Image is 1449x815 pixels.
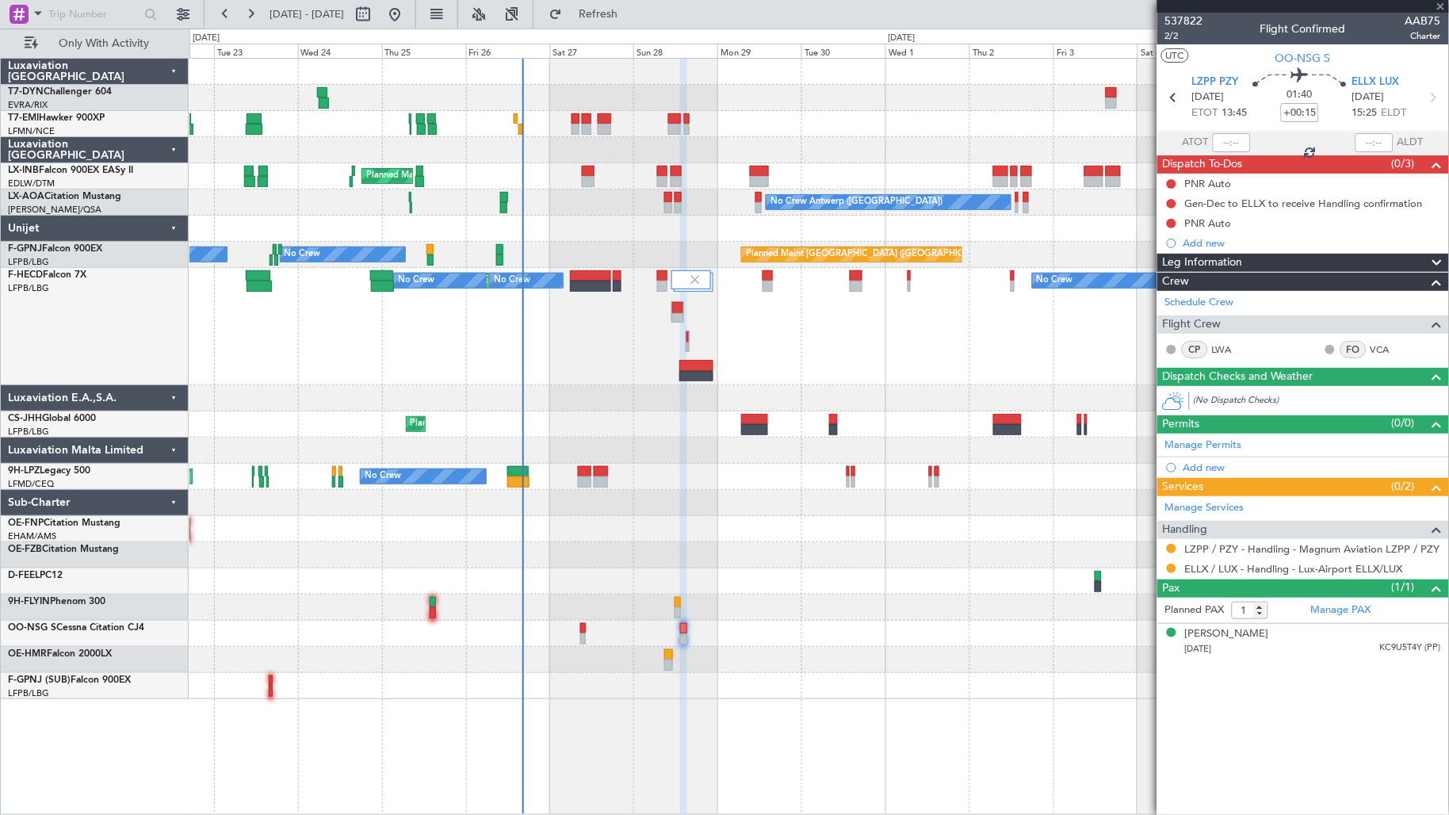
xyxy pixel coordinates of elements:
a: LZPP / PZY - Handling - Magnum Aviation LZPP / PZY [1185,542,1440,556]
div: No Crew [1037,269,1073,293]
span: F-GPNJ (SUB) [8,675,71,685]
div: No Crew Antwerp ([GEOGRAPHIC_DATA]) [770,190,942,214]
span: LZPP PZY [1192,75,1239,90]
a: 9H-FLYINPhenom 300 [8,597,105,606]
a: OE-HMRFalcon 2000LX [8,649,112,659]
a: D-FEELPC12 [8,571,63,580]
a: LFPB/LBG [8,687,49,699]
a: LX-INBFalcon 900EX EASy II [8,166,133,175]
a: T7-EMIHawker 900XP [8,113,105,123]
a: EDLW/DTM [8,178,55,189]
span: Pax [1163,580,1180,598]
span: LX-INB [8,166,39,175]
div: Planned Maint [GEOGRAPHIC_DATA] ([GEOGRAPHIC_DATA]) [746,243,996,266]
span: OE-FNP [8,518,44,528]
span: ETOT [1192,105,1218,121]
a: LFPB/LBG [8,426,49,438]
a: [PERSON_NAME]/QSA [8,204,101,216]
span: [DATE] - [DATE] [270,7,344,21]
span: Dispatch Checks and Weather [1163,368,1313,386]
span: LX-AOA [8,192,44,201]
a: Manage Services [1165,500,1244,516]
a: 9H-LPZLegacy 500 [8,466,90,476]
span: Crew [1163,273,1190,291]
div: Tue 30 [801,44,885,58]
span: F-HECD [8,270,43,280]
span: ALDT [1397,135,1424,151]
span: Handling [1163,521,1208,539]
span: (1/1) [1392,579,1415,595]
a: Manage Permits [1165,438,1242,453]
div: Planned Maint [GEOGRAPHIC_DATA] ([GEOGRAPHIC_DATA]) [366,164,616,188]
div: FO [1340,341,1367,358]
span: KC9U5T4Y (PP) [1380,641,1441,655]
span: AAB75 [1405,13,1441,29]
a: LFMD/CEQ [8,478,54,490]
span: ATOT [1183,135,1209,151]
a: VCA [1371,342,1406,357]
div: [PERSON_NAME] [1185,626,1269,642]
span: (0/2) [1392,478,1415,495]
span: T7-EMI [8,113,39,123]
span: Permits [1163,415,1200,434]
div: Wed 1 [885,44,969,58]
button: Refresh [541,2,637,27]
div: Fri 26 [466,44,550,58]
div: Add new [1183,236,1441,250]
a: OE-FZBCitation Mustang [8,545,119,554]
span: 9H-FLYIN [8,597,50,606]
span: 13:45 [1222,105,1248,121]
a: Manage PAX [1311,603,1371,618]
div: Sat 27 [550,44,634,58]
span: 01:40 [1287,87,1313,103]
span: 2/2 [1165,29,1203,43]
a: LX-AOACitation Mustang [8,192,121,201]
a: LWA [1212,342,1248,357]
span: F-GPNJ [8,244,42,254]
button: UTC [1161,48,1189,63]
span: ELLX LUX [1352,75,1400,90]
a: ELLX / LUX - Handling - Lux-Airport ELLX/LUX [1185,562,1403,576]
span: Refresh [565,9,632,20]
div: Tue 23 [214,44,298,58]
span: 537822 [1165,13,1203,29]
div: Planned Maint [GEOGRAPHIC_DATA] ([GEOGRAPHIC_DATA]) [411,412,660,436]
div: No Crew [365,465,401,488]
span: Services [1163,478,1204,496]
div: No Crew [494,269,530,293]
span: [DATE] [1192,90,1225,105]
label: Planned PAX [1165,603,1225,618]
a: EHAM/AMS [8,530,56,542]
span: OO-NSG S [1275,50,1331,67]
span: Flight Crew [1163,316,1222,334]
div: No Crew [398,269,434,293]
span: (0/0) [1392,415,1415,431]
span: Only With Activity [41,38,167,49]
span: T7-DYN [8,87,44,97]
span: Charter [1405,29,1441,43]
a: OO-NSG SCessna Citation CJ4 [8,623,144,633]
a: OE-FNPCitation Mustang [8,518,120,528]
span: D-FEEL [8,571,40,580]
a: F-GPNJ (SUB)Falcon 900EX [8,675,131,685]
button: Only With Activity [17,31,172,56]
span: CS-JHH [8,414,42,423]
span: OE-FZB [8,545,42,554]
img: gray-close.svg [688,273,702,287]
a: F-HECDFalcon 7X [8,270,86,280]
input: Trip Number [48,2,140,26]
span: OE-HMR [8,649,47,659]
a: LFPB/LBG [8,282,49,294]
div: Flight Confirmed [1260,21,1346,38]
div: No Crew [285,243,321,266]
span: Leg Information [1163,254,1243,272]
a: Schedule Crew [1165,295,1234,311]
div: Thu 2 [969,44,1053,58]
span: (0/3) [1392,155,1415,172]
a: LFMN/NCE [8,125,55,137]
div: Sat 4 [1137,44,1222,58]
a: CS-JHHGlobal 6000 [8,414,96,423]
span: ELDT [1382,105,1407,121]
span: 9H-LPZ [8,466,40,476]
div: Sun 28 [633,44,717,58]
